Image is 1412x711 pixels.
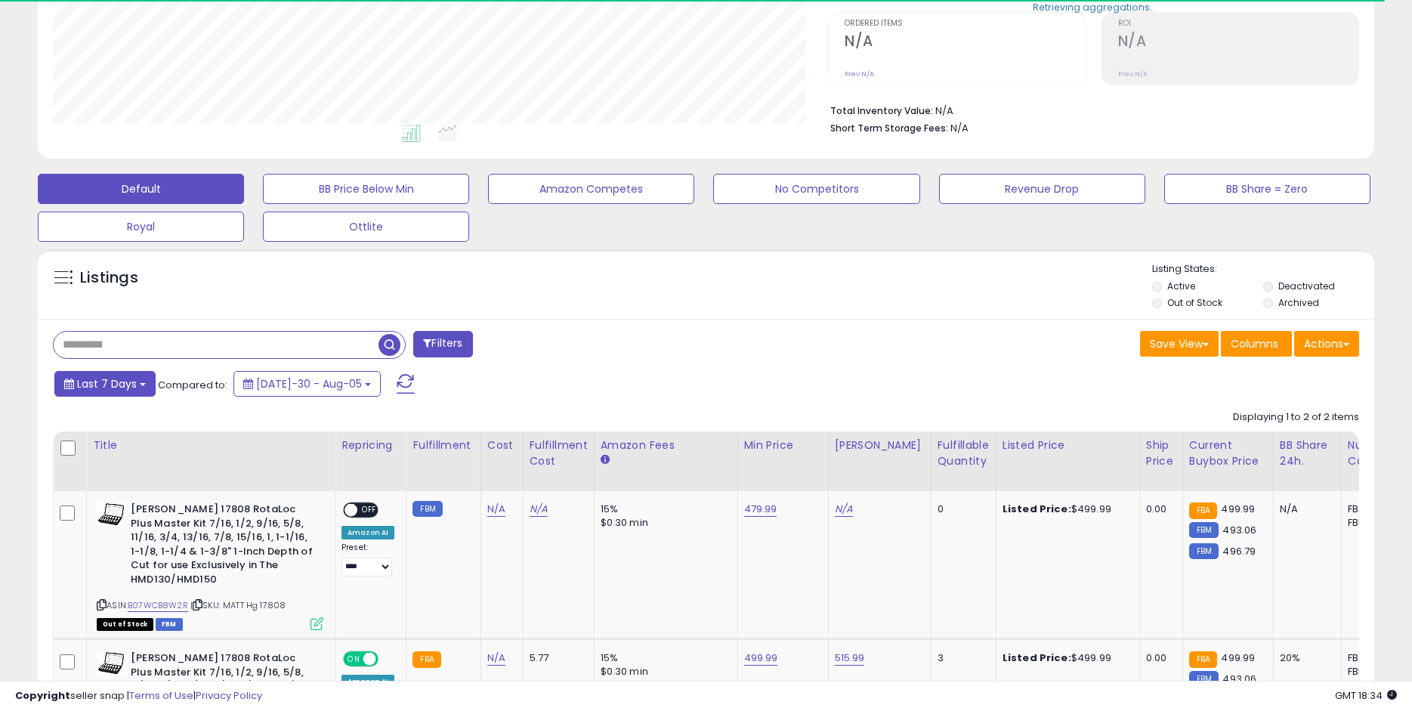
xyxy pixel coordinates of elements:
div: Displaying 1 to 2 of 2 items [1233,410,1359,425]
strong: Copyright [15,688,70,703]
div: 15% [601,651,726,665]
div: Title [93,437,329,453]
button: Save View [1140,331,1219,357]
img: 41EbW8GKK0L._SL40_.jpg [97,651,127,675]
div: N/A [1280,502,1330,516]
a: 499.99 [744,651,778,666]
label: Deactivated [1278,280,1335,292]
div: FBA: 0 [1348,651,1398,665]
div: 5.77 [530,651,582,665]
a: N/A [487,651,505,666]
div: 3 [938,651,984,665]
div: Repricing [341,437,400,453]
div: 0 [938,502,984,516]
button: Revenue Drop [939,174,1145,204]
img: 41EbW8GKK0L._SL40_.jpg [97,502,127,527]
div: FBM: 4 [1348,665,1398,679]
div: Num of Comp. [1348,437,1403,469]
a: 479.99 [744,502,777,517]
div: Fulfillable Quantity [938,437,990,469]
div: 15% [601,502,726,516]
label: Out of Stock [1167,296,1222,309]
div: $0.30 min [601,516,726,530]
div: Listed Price [1003,437,1133,453]
small: FBM [412,501,442,517]
button: Last 7 Days [54,371,156,397]
b: [PERSON_NAME] 17808 RotaLoc Plus Master Kit 7/16, 1/2, 9/16, 5/8, 11/16, 3/4, 13/16, 7/8, 15/16, ... [131,502,314,590]
span: [DATE]-30 - Aug-05 [256,376,362,391]
button: Default [38,174,244,204]
a: N/A [835,502,853,517]
b: Listed Price: [1003,502,1071,516]
button: Ottlite [263,212,469,242]
small: FBA [1189,502,1217,519]
div: [PERSON_NAME] [835,437,925,453]
h5: Listings [80,267,138,289]
div: $0.30 min [601,665,726,679]
p: Listing States: [1152,262,1374,277]
div: 20% [1280,651,1330,665]
button: Filters [413,331,472,357]
b: Listed Price: [1003,651,1071,665]
div: 0.00 [1146,502,1171,516]
div: Preset: [341,543,394,577]
span: FBM [156,618,183,631]
a: N/A [530,502,548,517]
div: BB Share 24h. [1280,437,1335,469]
div: Fulfillment [412,437,474,453]
button: Actions [1294,331,1359,357]
button: BB Share = Zero [1164,174,1370,204]
small: Amazon Fees. [601,453,610,467]
label: Active [1167,280,1195,292]
span: 499.99 [1221,651,1255,665]
span: 496.79 [1222,544,1256,558]
div: $499.99 [1003,651,1128,665]
div: Amazon AI [341,526,394,539]
small: FBM [1189,522,1219,538]
span: Columns [1231,336,1278,351]
small: FBA [1189,651,1217,668]
span: OFF [376,653,400,666]
span: All listings that are currently out of stock and unavailable for purchase on Amazon [97,618,153,631]
button: Columns [1221,331,1292,357]
span: Compared to: [158,378,227,392]
button: Amazon Competes [488,174,694,204]
div: 0.00 [1146,651,1171,665]
div: $499.99 [1003,502,1128,516]
div: FBA: n/a [1348,502,1398,516]
button: BB Price Below Min [263,174,469,204]
span: 2025-08-13 18:34 GMT [1335,688,1397,703]
a: B07WCB8W2R [128,599,188,612]
span: | SKU: MATT Hg 17808 [190,599,286,611]
button: [DATE]-30 - Aug-05 [233,371,381,397]
button: Royal [38,212,244,242]
div: Ship Price [1146,437,1176,469]
button: No Competitors [713,174,919,204]
div: Cost [487,437,517,453]
div: ASIN: [97,502,323,629]
div: seller snap | | [15,689,262,703]
span: OFF [357,504,382,517]
a: N/A [487,502,505,517]
div: Min Price [744,437,822,453]
span: 493.06 [1222,523,1256,537]
div: Amazon Fees [601,437,731,453]
a: Privacy Policy [196,688,262,703]
span: ON [345,653,363,666]
label: Archived [1278,296,1319,309]
div: FBM: n/a [1348,516,1398,530]
span: 499.99 [1221,502,1255,516]
a: Terms of Use [129,688,193,703]
span: Last 7 Days [77,376,137,391]
small: FBM [1189,543,1219,559]
small: FBA [412,651,440,668]
a: 515.99 [835,651,865,666]
div: Fulfillment Cost [530,437,588,469]
div: Current Buybox Price [1189,437,1267,469]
